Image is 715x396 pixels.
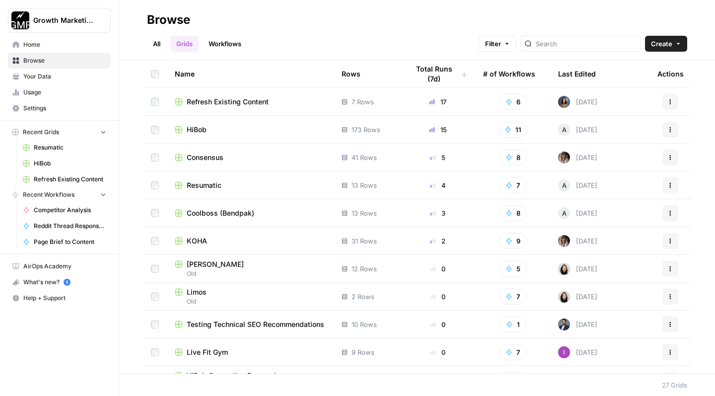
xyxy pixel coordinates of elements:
span: 173 Rows [352,125,380,135]
span: HiBob [34,159,106,168]
div: [DATE] [558,346,597,358]
button: What's new? 5 [8,274,111,290]
button: Recent Workflows [8,187,111,202]
div: [DATE] [558,152,597,163]
a: Coolboss (Bendpak) [175,208,326,218]
span: Usage [23,88,106,97]
a: KOHA [175,236,326,246]
img: jrd6ikup9gpyh0upjqburideahnd [558,318,570,330]
span: Settings [23,104,106,113]
a: [PERSON_NAME]Old [175,259,326,278]
span: 7 Rows [352,97,374,107]
div: What's new? [8,275,110,290]
span: AirOps Academy [23,262,106,271]
input: Search [536,39,637,49]
a: Consensus [175,153,326,162]
button: 1 [500,317,526,332]
span: Your Data [23,72,106,81]
div: [DATE] [558,263,597,275]
span: Filter [485,39,501,49]
div: 27 Grids [662,380,687,390]
button: 5 [499,261,527,277]
a: Workflows [203,36,247,52]
span: Limos [187,287,207,297]
div: 4 [409,180,467,190]
div: Browse [147,12,190,28]
a: Testing Technical SEO Recommendations [175,319,326,329]
span: Recent Grids [23,128,59,137]
a: AirOps Academy [8,258,111,274]
div: [DATE] [558,96,597,108]
span: Competitor Analysis [34,206,106,215]
span: Page Brief to Content [34,238,106,246]
span: A [562,180,567,190]
div: 17 [409,97,467,107]
img: q840ambyqsdkpt4363qgssii3vef [558,96,570,108]
a: 5 [64,279,71,286]
span: [PERSON_NAME] [187,259,244,269]
img: t5ef5oef8zpw1w4g2xghobes91mw [558,291,570,303]
div: 5 [409,153,467,162]
div: 2 [409,236,467,246]
div: 3 [409,208,467,218]
span: A [562,125,567,135]
a: Browse [8,53,111,69]
span: Browse [23,56,106,65]
span: KOHA [187,236,207,246]
button: 9 [499,233,527,249]
div: [DATE] [558,124,597,136]
span: Live Fit Gym [187,347,228,357]
div: # of Workflows [483,60,535,87]
img: m5zafh0s3d5c7chjg3kbdx05aguc [558,346,570,358]
span: Recent Workflows [23,190,74,199]
a: Live Fit Gym [175,347,326,357]
text: 5 [66,280,68,285]
span: Resumatic [34,143,106,152]
button: 1 [500,372,526,388]
span: Testing Technical SEO Recommendations [187,319,324,329]
button: 8 [499,150,527,165]
a: Refresh Existing Content [175,97,326,107]
span: HiBob [187,125,207,135]
a: All [147,36,166,52]
span: 12 Rows [352,264,377,274]
span: Old [175,269,326,278]
span: 9 Rows [352,347,374,357]
button: Create [645,36,687,52]
span: 31 Rows [352,236,377,246]
span: Reddit Thread Response Generator [34,222,106,231]
div: Total Runs (7d) [409,60,467,87]
a: Refresh Existing Content [18,171,111,187]
img: Growth Marketing Pro Logo [11,11,29,29]
a: HiBob [175,125,326,135]
span: Help + Support [23,294,106,303]
div: [DATE] [558,291,597,303]
span: HiBob Competitor Research [187,371,278,381]
a: Home [8,37,111,53]
div: 0 [409,319,467,329]
div: 0 [409,292,467,302]
a: Competitor Analysis [18,202,111,218]
button: 7 [499,177,526,193]
img: t5ef5oef8zpw1w4g2xghobes91mw [558,263,570,275]
span: Consensus [187,153,223,162]
span: 13 Rows [352,180,377,190]
span: A [562,208,567,218]
span: Refresh Existing Content [34,175,106,184]
span: 10 Rows [352,319,377,329]
span: Old [175,297,326,306]
a: HiBob Competitor ResearchCompetitor Research [175,371,326,390]
span: 2 Rows [352,292,374,302]
div: Name [175,60,326,87]
a: Reddit Thread Response Generator [18,218,111,234]
a: Resumatic [18,140,111,156]
a: Settings [8,100,111,116]
button: 7 [499,289,526,305]
button: Filter [479,36,516,52]
button: Workspace: Growth Marketing Pro [8,8,111,33]
div: 0 [409,347,467,357]
button: 6 [499,94,527,110]
a: HiBob [18,156,111,171]
a: Resumatic [175,180,326,190]
div: Actions [657,60,684,87]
